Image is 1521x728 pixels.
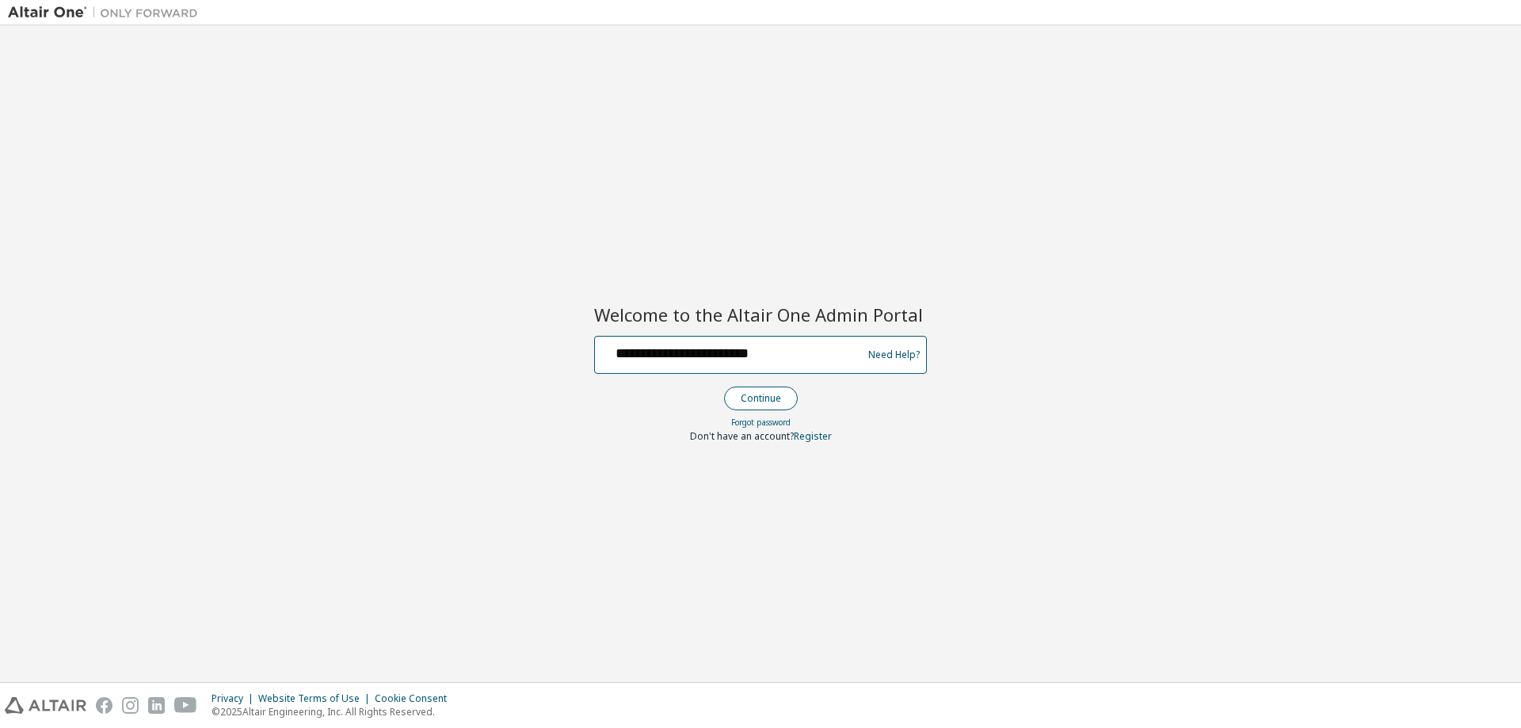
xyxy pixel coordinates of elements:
[212,705,456,718] p: © 2025 Altair Engineering, Inc. All Rights Reserved.
[122,697,139,714] img: instagram.svg
[375,692,456,705] div: Cookie Consent
[148,697,165,714] img: linkedin.svg
[212,692,258,705] div: Privacy
[258,692,375,705] div: Website Terms of Use
[8,5,206,21] img: Altair One
[731,417,791,428] a: Forgot password
[5,697,86,714] img: altair_logo.svg
[724,387,798,410] button: Continue
[96,697,112,714] img: facebook.svg
[594,303,927,326] h2: Welcome to the Altair One Admin Portal
[868,354,920,355] a: Need Help?
[794,429,832,443] a: Register
[174,697,197,714] img: youtube.svg
[690,429,794,443] span: Don't have an account?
